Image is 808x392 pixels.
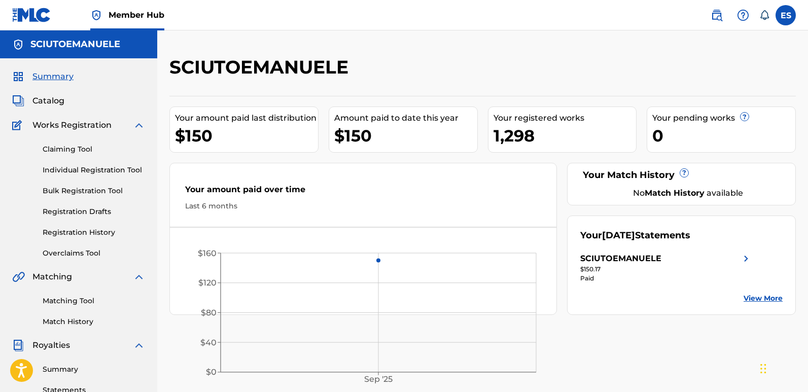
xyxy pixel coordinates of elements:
[776,5,796,25] div: User Menu
[30,39,120,50] h5: SCIUTOEMANUELE
[185,184,541,201] div: Your amount paid over time
[757,343,808,392] iframe: Chat Widget
[580,229,690,242] div: Your Statements
[12,95,64,107] a: CatalogCatalog
[32,70,74,83] span: Summary
[602,230,635,241] span: [DATE]
[494,124,637,147] div: 1,298
[737,9,749,21] img: help
[198,248,217,258] tspan: $160
[740,253,752,265] img: right chevron icon
[652,124,795,147] div: 0
[109,9,164,21] span: Member Hub
[12,95,24,107] img: Catalog
[12,271,25,283] img: Matching
[43,227,145,238] a: Registration History
[90,9,102,21] img: Top Rightsholder
[198,278,217,288] tspan: $120
[12,70,74,83] a: SummarySummary
[334,112,477,124] div: Amount paid to date this year
[12,8,51,22] img: MLC Logo
[759,10,769,20] div: Notifications
[741,113,749,121] span: ?
[580,274,752,283] div: Paid
[580,253,752,283] a: SCIUTOEMANUELEright chevron icon$150.17Paid
[169,56,354,79] h2: SCIUTOEMANUELE
[43,364,145,375] a: Summary
[43,144,145,155] a: Claiming Tool
[32,271,72,283] span: Matching
[43,248,145,259] a: Overclaims Tool
[733,5,753,25] div: Help
[645,188,705,198] strong: Match History
[43,186,145,196] a: Bulk Registration Tool
[364,374,393,384] tspan: Sep '25
[760,353,766,384] div: Ziehen
[744,293,783,304] a: View More
[580,168,783,182] div: Your Match History
[175,112,318,124] div: Your amount paid last distribution
[780,248,808,330] iframe: Resource Center
[32,339,70,351] span: Royalties
[43,296,145,306] a: Matching Tool
[711,9,723,21] img: search
[593,187,783,199] div: No available
[133,119,145,131] img: expand
[12,70,24,83] img: Summary
[680,169,688,177] span: ?
[32,95,64,107] span: Catalog
[757,343,808,392] div: Chat-Widget
[175,124,318,147] div: $150
[12,119,25,131] img: Works Registration
[133,339,145,351] img: expand
[185,201,541,211] div: Last 6 months
[12,39,24,51] img: Accounts
[200,338,217,347] tspan: $40
[201,308,217,317] tspan: $80
[580,265,752,274] div: $150.17
[206,367,217,377] tspan: $0
[494,112,637,124] div: Your registered works
[133,271,145,283] img: expand
[32,119,112,131] span: Works Registration
[12,339,24,351] img: Royalties
[707,5,727,25] a: Public Search
[43,206,145,217] a: Registration Drafts
[43,316,145,327] a: Match History
[652,112,795,124] div: Your pending works
[334,124,477,147] div: $150
[43,165,145,175] a: Individual Registration Tool
[580,253,661,265] div: SCIUTOEMANUELE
